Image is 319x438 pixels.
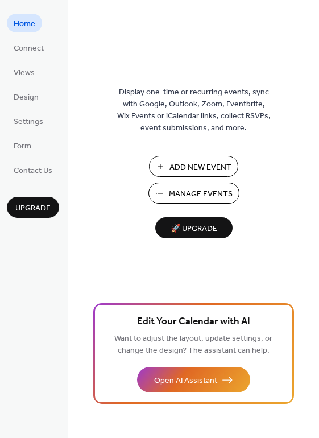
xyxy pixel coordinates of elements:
button: Open AI Assistant [137,367,250,392]
span: Form [14,141,31,152]
span: Views [14,67,35,79]
span: Contact Us [14,165,52,177]
a: Connect [7,38,51,57]
span: Manage Events [169,188,233,200]
a: Design [7,87,45,106]
a: Settings [7,111,50,130]
a: Contact Us [7,160,59,179]
span: Want to adjust the layout, update settings, or change the design? The assistant can help. [114,331,272,358]
span: Home [14,18,35,30]
button: Upgrade [7,197,59,218]
button: Manage Events [148,183,239,204]
button: 🚀 Upgrade [155,217,233,238]
a: Home [7,14,42,32]
button: Add New Event [149,156,238,177]
a: Views [7,63,42,81]
span: Add New Event [169,162,231,173]
span: Settings [14,116,43,128]
span: 🚀 Upgrade [162,221,226,237]
span: Upgrade [15,203,51,214]
span: Connect [14,43,44,55]
span: Display one-time or recurring events, sync with Google, Outlook, Zoom, Eventbrite, Wix Events or ... [117,86,271,134]
span: Open AI Assistant [154,375,217,387]
a: Form [7,136,38,155]
span: Design [14,92,39,104]
span: Edit Your Calendar with AI [137,314,250,330]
